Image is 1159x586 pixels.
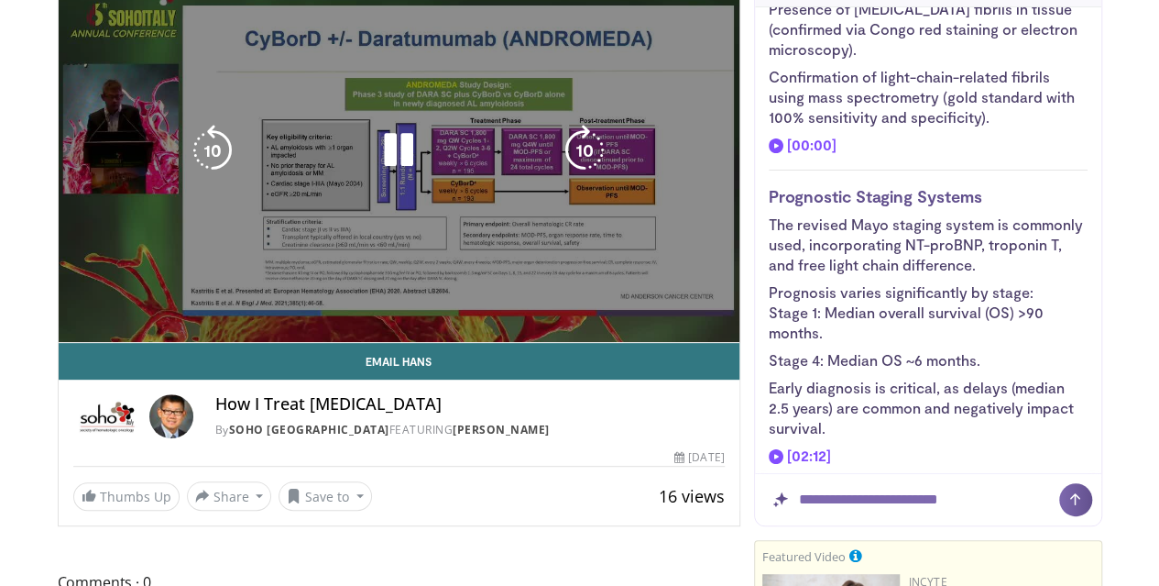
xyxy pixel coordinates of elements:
a: [PERSON_NAME] [453,422,550,437]
li: Stage 1: Median overall survival (OS) >90 months. [769,303,1088,343]
li: Stage 4: Median OS ~6 months. [769,350,1088,370]
small: Featured Video [762,548,846,565]
strong: [00:00] [785,136,836,153]
img: Avatar [149,394,193,438]
div: By FEATURING [215,422,725,438]
span: 16 views [659,485,725,507]
li: The revised Mayo staging system is commonly used, incorporating NT-proBNP, troponin T, and free l... [769,215,1088,275]
a: Email Hans [59,343,739,380]
input: Question for AI [755,474,1101,525]
li: Prognosis varies significantly by stage: [769,282,1088,370]
li: Early diagnosis is critical, as delays (median 2.5 years) are common and negatively impact survival. [769,378,1088,438]
a: SOHO [GEOGRAPHIC_DATA] [229,422,389,437]
strong: [02:12] [785,447,831,464]
a: Thumbs Up [73,482,180,511]
h4: How I Treat [MEDICAL_DATA] [215,394,725,415]
img: SOHO Italy [73,394,142,438]
strong: Prognostic Staging Systems [769,186,982,206]
a: [00:00] [769,135,836,155]
button: Save to [279,481,372,511]
li: Confirmation of light-chain-related fibrils using mass spectrometry (gold standard with 100% sens... [769,67,1088,127]
div: [DATE] [674,449,724,466]
button: Share [187,481,272,511]
a: [02:12] [769,446,831,466]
